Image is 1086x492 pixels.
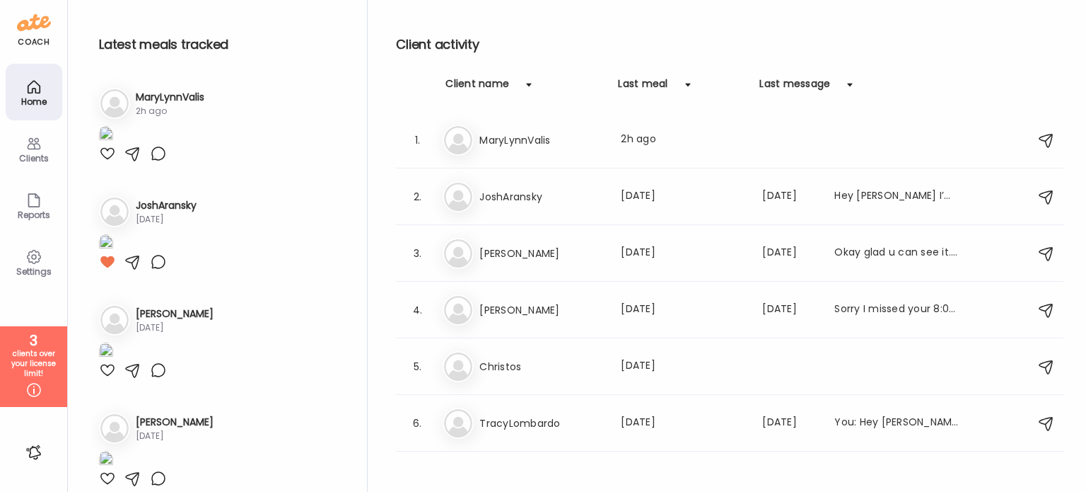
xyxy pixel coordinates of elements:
[762,245,817,262] div: [DATE]
[396,34,1063,55] h2: Client activity
[99,234,113,253] img: images%2FbJ2HShESBLgnMkIIIDQ6Zucxl8n2%2FUcjl6xMZw9fploZBSrwX%2FLMqSRDh2m0pB1brAW5kv_1080
[5,349,62,379] div: clients over your license limit!
[479,358,604,375] h3: Christos
[409,188,426,205] div: 2.
[444,126,472,154] img: bg-avatar-default.svg
[409,302,426,319] div: 4.
[409,132,426,149] div: 1.
[100,198,129,226] img: bg-avatar-default.svg
[100,414,129,442] img: bg-avatar-default.svg
[136,415,214,430] h3: [PERSON_NAME]
[409,245,426,262] div: 3.
[621,302,745,319] div: [DATE]
[834,245,959,262] div: Okay glad u can see it. Wasn't sure if it was going through
[479,245,604,262] h3: [PERSON_NAME]
[479,132,604,149] h3: MaryLynnValis
[18,36,49,48] div: coach
[621,132,745,149] div: 2h ago
[762,415,817,432] div: [DATE]
[5,332,62,349] div: 3
[136,105,204,118] div: 2h ago
[100,89,129,118] img: bg-avatar-default.svg
[834,302,959,319] div: Sorry I missed your 8:07 call. Please try my cell again. Thanks
[100,306,129,334] img: bg-avatar-default.svg
[8,154,59,163] div: Clients
[621,245,745,262] div: [DATE]
[8,97,59,106] div: Home
[8,210,59,219] div: Reports
[834,415,959,432] div: You: Hey [PERSON_NAME]! Don't forget to take food pics!
[136,90,204,105] h3: MaryLynnValis
[621,415,745,432] div: [DATE]
[618,76,667,99] div: Last meal
[444,183,472,211] img: bg-avatar-default.svg
[444,353,472,381] img: bg-avatar-default.svg
[479,415,604,432] h3: TracyLombardo
[99,343,113,362] img: images%2FcMyEk2H4zGcRrMfdWCArN4LMLzl1%2FdfarVlmfqwiEO62k6t4n%2FB8y5kniA0lRKBt8fuKDP_1080
[621,358,745,375] div: [DATE]
[409,415,426,432] div: 6.
[136,213,197,226] div: [DATE]
[136,198,197,213] h3: JoshAransky
[759,76,830,99] div: Last message
[99,126,113,145] img: images%2FVPZzYhxnRZXAesEaqGbBMcfFaL72%2FBp6qpLYeSPYBASsZABKG%2FpOZHheqjSiQmWuN1Uen3_1080
[445,76,509,99] div: Client name
[762,188,817,205] div: [DATE]
[444,239,472,268] img: bg-avatar-default.svg
[409,358,426,375] div: 5.
[479,302,604,319] h3: [PERSON_NAME]
[136,307,214,321] h3: [PERSON_NAME]
[444,409,472,437] img: bg-avatar-default.svg
[136,321,214,334] div: [DATE]
[762,302,817,319] div: [DATE]
[444,296,472,324] img: bg-avatar-default.svg
[8,267,59,276] div: Settings
[99,34,344,55] h2: Latest meals tracked
[621,188,745,205] div: [DATE]
[99,451,113,470] img: images%2FwKhmU31uq4gOCgplrQ1J92OgGa92%2F9gaf9PsEKSgULemPzCor%2FIwqkXIUFJVRbRvP6oXeB_1080
[479,188,604,205] h3: JoshAransky
[834,188,959,205] div: Hey [PERSON_NAME] I’m running 15 min late
[17,11,51,34] img: ate
[136,430,214,442] div: [DATE]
